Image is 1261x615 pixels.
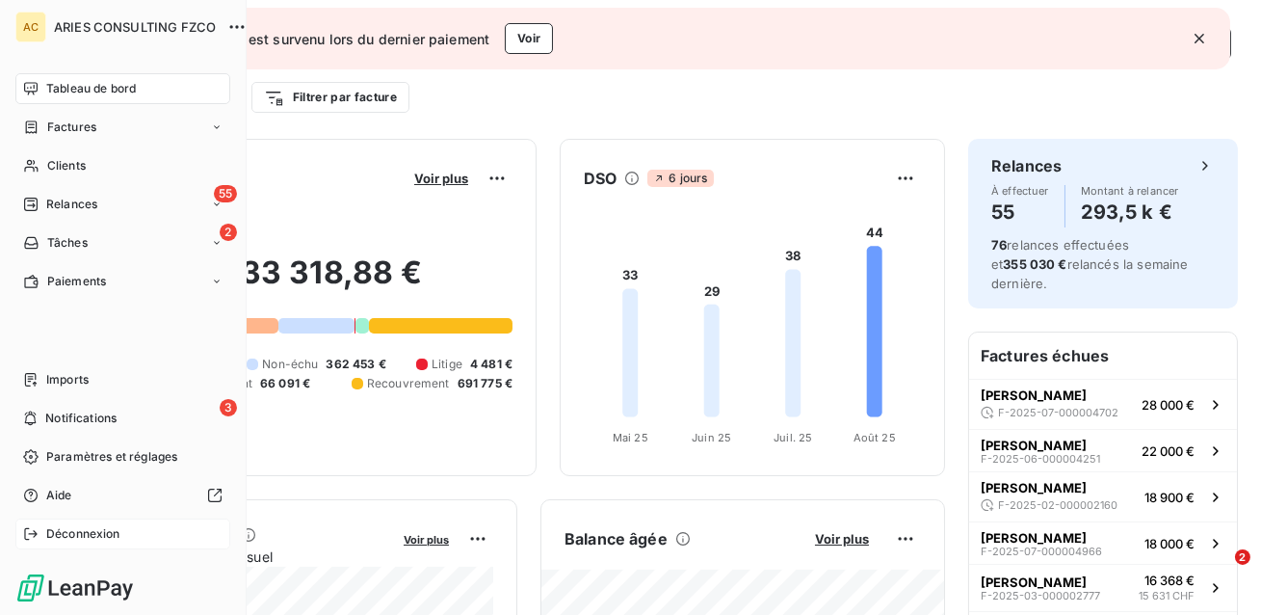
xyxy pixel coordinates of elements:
span: Déconnexion [46,525,120,543]
span: 22 000 € [1142,443,1195,459]
h4: 293,5 k € [1081,197,1179,227]
span: F-2025-02-000002160 [998,499,1117,511]
button: Voir plus [408,170,474,187]
span: [PERSON_NAME] [981,388,1087,403]
span: 2 [220,224,237,241]
img: Logo LeanPay [15,573,135,603]
div: AC [15,12,46,42]
span: Un problème est survenu lors du dernier paiement [161,29,489,49]
span: 76 [991,237,1007,253]
span: 55 [214,185,237,202]
button: Voir [505,23,553,54]
span: Voir plus [404,533,449,547]
a: Factures [15,112,230,143]
button: Voir plus [398,530,455,548]
span: 6 jours [647,170,713,187]
span: Montant à relancer [1081,185,1179,197]
span: F-2025-07-000004702 [998,407,1118,418]
span: 28 000 € [1142,397,1195,413]
span: relances effectuées et relancés la semaine dernière. [991,237,1189,291]
span: Voir plus [815,531,869,547]
a: Imports [15,364,230,395]
h4: 55 [991,197,1049,227]
button: Voir plus [809,530,875,548]
span: Aide [46,487,72,504]
span: 355 030 € [1003,256,1066,272]
span: Paiements [47,273,106,290]
span: Voir plus [414,171,468,186]
tspan: Août 25 [854,431,896,444]
span: 3 [220,399,237,416]
span: Notifications [45,410,117,427]
span: Recouvrement [367,375,450,392]
iframe: Intercom live chat [1195,549,1242,596]
h6: Relances [991,154,1062,177]
button: [PERSON_NAME]F-2025-02-00000216018 900 € [969,471,1237,521]
h2: 1 933 318,88 € [109,254,512,311]
button: [PERSON_NAME]F-2025-03-00000277716 368 €15 631 CHF [969,564,1237,611]
span: [PERSON_NAME] [981,530,1087,546]
a: Aide [15,480,230,511]
a: 2Tâches [15,227,230,258]
h6: Factures échues [969,333,1237,379]
span: 18 900 € [1144,490,1195,505]
span: Paramètres et réglages [46,448,177,466]
tspan: Juil. 25 [774,431,812,444]
span: Litige [432,356,462,373]
span: Non-échu [262,356,318,373]
span: 16 368 € [1144,573,1195,588]
span: Clients [47,157,86,174]
span: F-2025-03-000002777 [981,590,1100,602]
button: [PERSON_NAME]F-2025-07-00000470228 000 € [969,379,1237,429]
span: [PERSON_NAME] [981,575,1087,590]
tspan: Mai 25 [613,431,648,444]
span: À effectuer [991,185,1049,197]
h6: Balance âgée [565,527,668,550]
span: 691 775 € [458,375,512,392]
a: Paiements [15,266,230,297]
span: Tableau de bord [46,80,136,97]
span: 4 481 € [470,356,512,373]
span: [PERSON_NAME] [981,480,1087,495]
span: 362 453 € [326,356,385,373]
span: Factures [47,119,96,136]
span: 66 091 € [260,375,310,392]
span: Tâches [47,234,88,252]
span: 2 [1235,549,1250,565]
span: F-2025-07-000004966 [981,546,1102,557]
a: Clients [15,150,230,181]
button: [PERSON_NAME]F-2025-07-00000496618 000 € [969,521,1237,564]
span: 15 631 CHF [1139,588,1195,604]
span: F-2025-06-000004251 [981,453,1100,465]
tspan: Juin 25 [692,431,731,444]
span: [PERSON_NAME] [981,438,1087,453]
span: ARIES CONSULTING FZCO [54,19,216,35]
h6: DSO [584,167,617,190]
span: 18 000 € [1144,536,1195,551]
span: Chiffre d'affaires mensuel [109,547,390,567]
a: 55Relances [15,189,230,220]
button: Filtrer par facture [251,82,409,113]
a: Tableau de bord [15,73,230,104]
span: Relances [46,196,97,213]
button: [PERSON_NAME]F-2025-06-00000425122 000 € [969,429,1237,471]
a: Paramètres et réglages [15,441,230,472]
span: Imports [46,371,89,388]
